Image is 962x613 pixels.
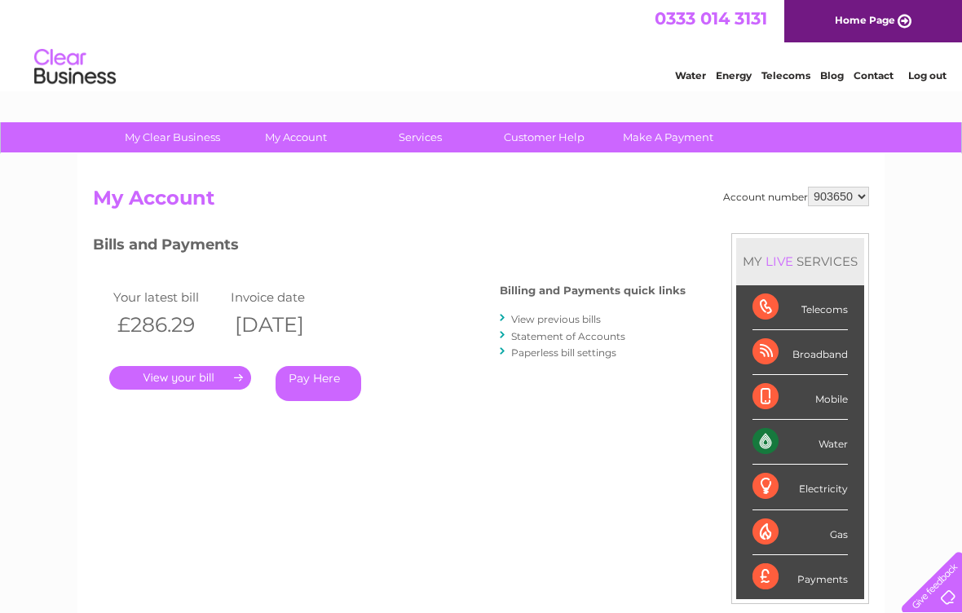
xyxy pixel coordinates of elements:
h2: My Account [93,187,869,218]
h4: Billing and Payments quick links [500,284,686,297]
img: logo.png [33,42,117,92]
a: Paperless bill settings [511,346,616,359]
div: Payments [752,555,848,599]
a: My Clear Business [105,122,240,152]
th: £286.29 [109,308,227,342]
a: Telecoms [761,69,810,82]
a: Customer Help [477,122,611,152]
a: Log out [908,69,947,82]
a: Contact [854,69,894,82]
a: Blog [820,69,844,82]
div: LIVE [762,254,797,269]
div: Water [752,420,848,465]
a: My Account [229,122,364,152]
th: [DATE] [227,308,344,342]
a: Statement of Accounts [511,330,625,342]
a: . [109,366,251,390]
div: Account number [723,187,869,206]
div: Clear Business is a trading name of Verastar Limited (registered in [GEOGRAPHIC_DATA] No. 3667643... [97,9,867,79]
div: Telecoms [752,285,848,330]
a: Pay Here [276,366,361,401]
div: Electricity [752,465,848,509]
a: Energy [716,69,752,82]
a: Water [675,69,706,82]
a: View previous bills [511,313,601,325]
div: MY SERVICES [736,238,864,284]
div: Mobile [752,375,848,420]
td: Your latest bill [109,286,227,308]
div: Gas [752,510,848,555]
td: Invoice date [227,286,344,308]
h3: Bills and Payments [93,233,686,262]
div: Broadband [752,330,848,375]
a: Make A Payment [601,122,735,152]
a: Services [353,122,488,152]
a: 0333 014 3131 [655,8,767,29]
